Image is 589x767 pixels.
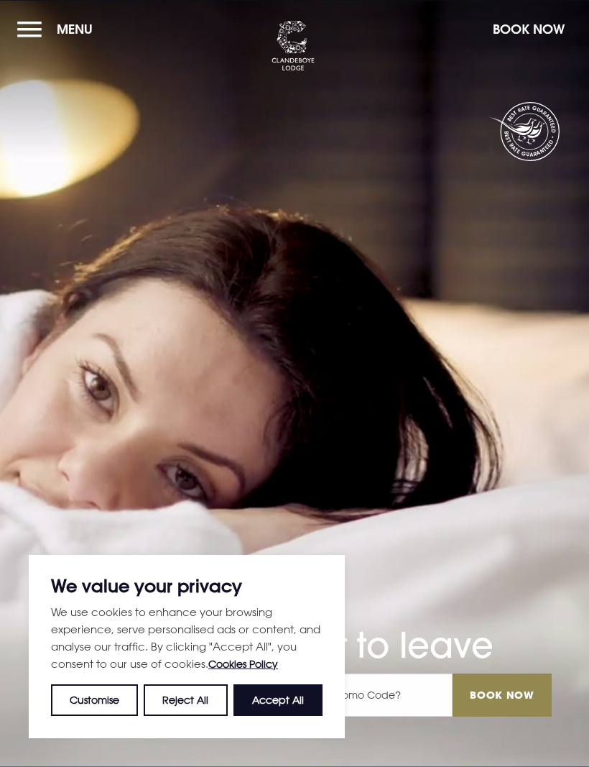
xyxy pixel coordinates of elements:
[282,674,453,717] input: Have A Promo Code?
[144,684,227,716] button: Reject All
[208,658,278,670] a: Cookies Policy
[51,603,323,673] p: We use cookies to enhance your browsing experience, serve personalised ads or content, and analys...
[233,684,323,716] button: Accept All
[57,21,93,37] span: Menu
[17,14,100,45] button: Menu
[272,21,315,71] img: Clandeboye Lodge
[51,577,323,594] p: We value your privacy
[453,674,552,717] input: Book Now
[486,14,572,45] button: Book Now
[51,684,138,716] button: Customise
[29,555,345,738] div: We value your privacy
